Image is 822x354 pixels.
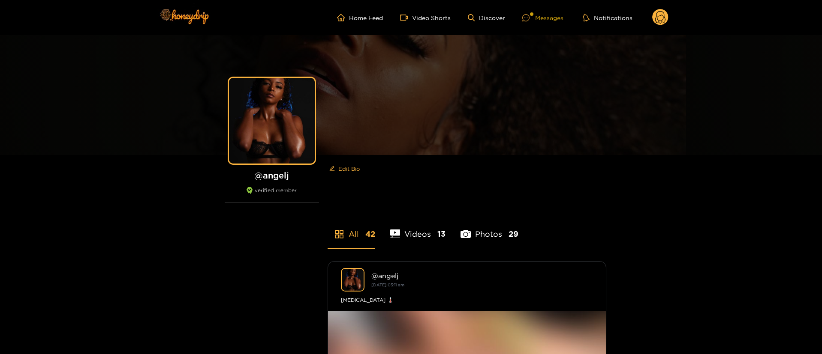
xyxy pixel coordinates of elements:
[581,13,635,22] button: Notifications
[461,209,518,248] li: Photos
[337,14,349,21] span: home
[328,162,361,176] button: editEdit Bio
[468,14,505,21] a: Discover
[437,229,446,239] span: 13
[522,13,563,23] div: Messages
[225,187,319,203] div: verified member
[400,14,412,21] span: video-camera
[509,229,518,239] span: 29
[371,272,593,280] div: @ angelj
[371,283,404,287] small: [DATE] 05:11 am
[365,229,375,239] span: 42
[337,14,383,21] a: Home Feed
[329,166,335,172] span: edit
[341,296,593,304] div: [MEDICAL_DATA] 🌡️
[400,14,451,21] a: Video Shorts
[341,268,364,292] img: angelj
[390,209,446,248] li: Videos
[328,209,375,248] li: All
[334,229,344,239] span: appstore
[225,170,319,181] h1: @ angelj
[338,164,360,173] span: Edit Bio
